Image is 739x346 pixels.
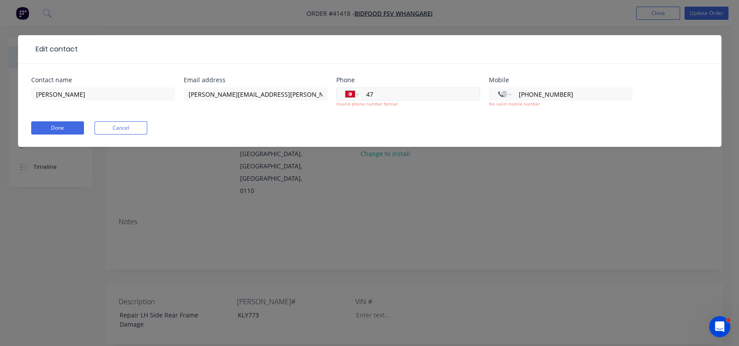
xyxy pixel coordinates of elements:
div: Phone [336,77,480,83]
button: Done [31,121,84,135]
div: Email address [184,77,328,83]
button: Cancel [95,121,147,135]
div: No valid mobile number [489,101,633,107]
div: Invalid phone number format [336,101,480,107]
div: Edit contact [31,44,78,55]
iframe: Intercom live chat [709,316,730,337]
div: Mobile [489,77,633,83]
div: Contact name [31,77,175,83]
